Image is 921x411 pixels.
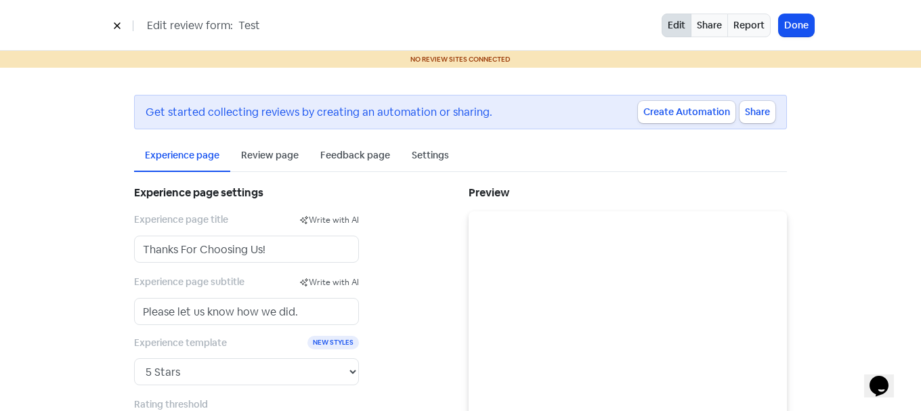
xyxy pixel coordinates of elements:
span: New Styles [307,336,359,349]
h5: Preview [469,183,787,203]
span: Edit review form: [147,18,233,34]
span: Write with AI [309,215,359,225]
div: Settings [412,148,449,163]
label: Experience page title [134,213,299,227]
button: Create Automation [638,101,735,123]
label: Experience template [134,336,307,350]
div: Get started collecting reviews by creating an automation or sharing. [146,104,638,121]
iframe: chat widget [864,357,907,397]
button: Done [779,14,814,37]
span: Write with AI [309,277,359,288]
a: Report [727,14,771,37]
a: Share [691,14,728,37]
h5: Experience page settings [134,183,359,203]
input: Experience subtitle [134,298,359,325]
input: Experience title [134,236,359,263]
div: Review page [241,148,299,163]
button: Edit [662,14,691,37]
div: Experience page [145,148,219,163]
a: Share [740,101,775,123]
label: Experience page subtitle [134,275,299,289]
div: Feedback page [320,148,390,163]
